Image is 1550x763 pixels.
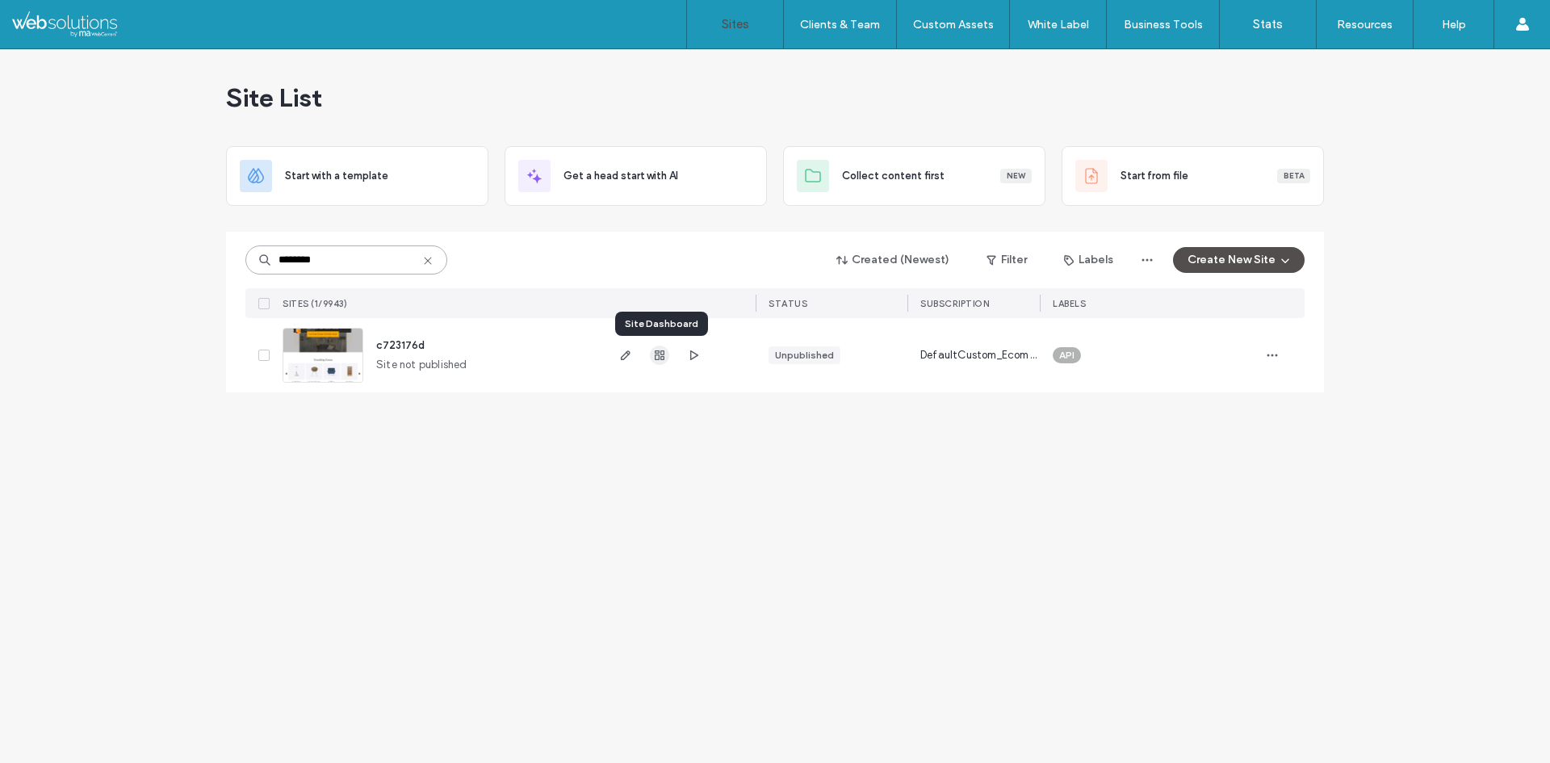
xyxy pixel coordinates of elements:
span: Site List [226,82,322,114]
span: DefaultCustom_Ecom_Basic [920,347,1040,363]
button: Filter [970,247,1043,273]
label: Business Tools [1124,18,1203,31]
label: Clients & Team [800,18,880,31]
div: Start with a template [226,146,488,206]
span: STATUS [769,298,807,309]
span: Get a head start with AI [563,168,678,184]
label: Resources [1337,18,1393,31]
div: Start from fileBeta [1062,146,1324,206]
button: Create New Site [1173,247,1305,273]
div: Beta [1277,169,1310,183]
span: API [1059,348,1075,363]
label: Help [1442,18,1466,31]
span: SUBSCRIPTION [920,298,989,309]
div: Site Dashboard [615,312,708,336]
a: c723176d [376,339,425,351]
div: Collect content firstNew [783,146,1045,206]
span: LABELS [1053,298,1086,309]
div: Get a head start with AI [505,146,767,206]
span: SITES (1/9943) [283,298,347,309]
span: Site not published [376,357,467,373]
label: Custom Assets [913,18,994,31]
span: Help [36,11,69,26]
div: Unpublished [775,348,834,363]
div: New [1000,169,1032,183]
span: Start from file [1121,168,1188,184]
button: Created (Newest) [823,247,964,273]
span: Collect content first [842,168,945,184]
label: Sites [722,17,749,31]
label: White Label [1028,18,1089,31]
label: Stats [1253,17,1283,31]
span: Start with a template [285,168,388,184]
button: Labels [1049,247,1128,273]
